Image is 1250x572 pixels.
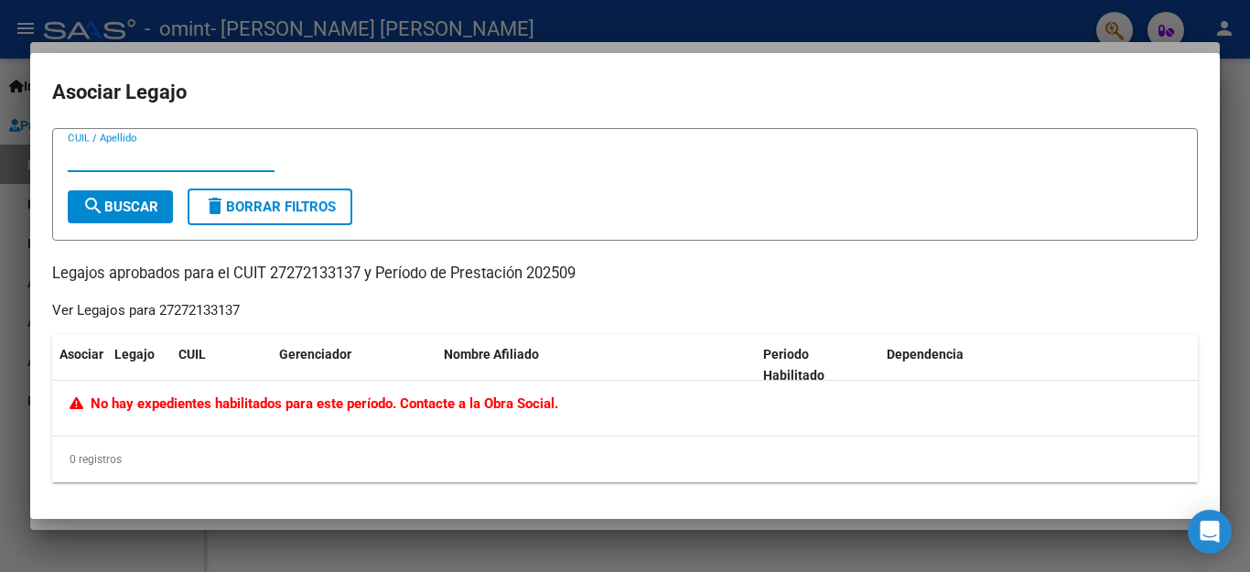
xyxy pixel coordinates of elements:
span: Borrar Filtros [204,199,336,215]
span: Periodo Habilitado [763,347,824,383]
button: Borrar Filtros [188,189,352,225]
div: Ver Legajos para 27272133137 [52,300,240,321]
h2: Asociar Legajo [52,75,1198,110]
datatable-header-cell: Dependencia [879,335,1199,395]
mat-icon: search [82,195,104,217]
datatable-header-cell: CUIL [171,335,272,395]
datatable-header-cell: Periodo Habilitado [756,335,879,395]
datatable-header-cell: Asociar [52,335,107,395]
span: Dependencia [887,347,964,362]
span: Legajo [114,347,155,362]
p: Legajos aprobados para el CUIT 27272133137 y Período de Prestación 202509 [52,263,1198,286]
button: Buscar [68,190,173,223]
datatable-header-cell: Gerenciador [272,335,436,395]
div: 0 registros [52,437,1198,482]
span: CUIL [178,347,206,362]
span: Buscar [82,199,158,215]
div: Open Intercom Messenger [1188,510,1232,554]
span: Gerenciador [279,347,351,362]
span: No hay expedientes habilitados para este período. Contacte a la Obra Social. [70,395,558,412]
span: Nombre Afiliado [444,347,539,362]
datatable-header-cell: Legajo [107,335,171,395]
span: Asociar [59,347,103,362]
mat-icon: delete [204,195,226,217]
datatable-header-cell: Nombre Afiliado [436,335,756,395]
